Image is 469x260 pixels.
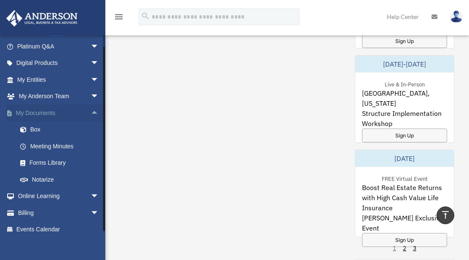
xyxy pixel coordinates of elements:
[6,105,112,121] a: My Documentsarrow_drop_up
[91,105,107,122] span: arrow_drop_up
[91,188,107,205] span: arrow_drop_down
[6,204,112,221] a: Billingarrow_drop_down
[6,188,112,205] a: Online Learningarrow_drop_down
[141,11,150,21] i: search
[440,210,450,220] i: vertical_align_top
[6,71,112,88] a: My Entitiesarrow_drop_down
[12,155,112,172] a: Forms Library
[362,213,447,233] span: [PERSON_NAME] Exclusive Event
[450,11,463,23] img: User Pic
[114,15,124,22] a: menu
[91,88,107,105] span: arrow_drop_down
[12,138,112,155] a: Meeting Minutes
[12,121,112,138] a: Box
[6,38,112,55] a: Platinum Q&Aarrow_drop_down
[375,174,434,182] div: FREE Virtual Event
[4,10,80,27] img: Anderson Advisors Platinum Portal
[362,182,447,213] span: Boost Real Estate Returns with High Cash Value Life Insurance
[114,12,124,22] i: menu
[437,206,454,224] a: vertical_align_top
[362,233,447,247] a: Sign Up
[362,34,447,48] a: Sign Up
[6,221,112,238] a: Events Calendar
[362,88,447,108] span: [GEOGRAPHIC_DATA], [US_STATE]
[12,171,112,188] a: Notarize
[378,79,431,88] div: Live & In-Person
[91,55,107,72] span: arrow_drop_down
[362,108,447,129] span: Structure Implementation Workshop
[6,55,112,72] a: Digital Productsarrow_drop_down
[362,129,447,142] a: Sign Up
[91,71,107,88] span: arrow_drop_down
[6,88,112,105] a: My Anderson Teamarrow_drop_down
[91,204,107,222] span: arrow_drop_down
[355,56,454,72] div: [DATE]-[DATE]
[91,38,107,55] span: arrow_drop_down
[355,150,454,167] div: [DATE]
